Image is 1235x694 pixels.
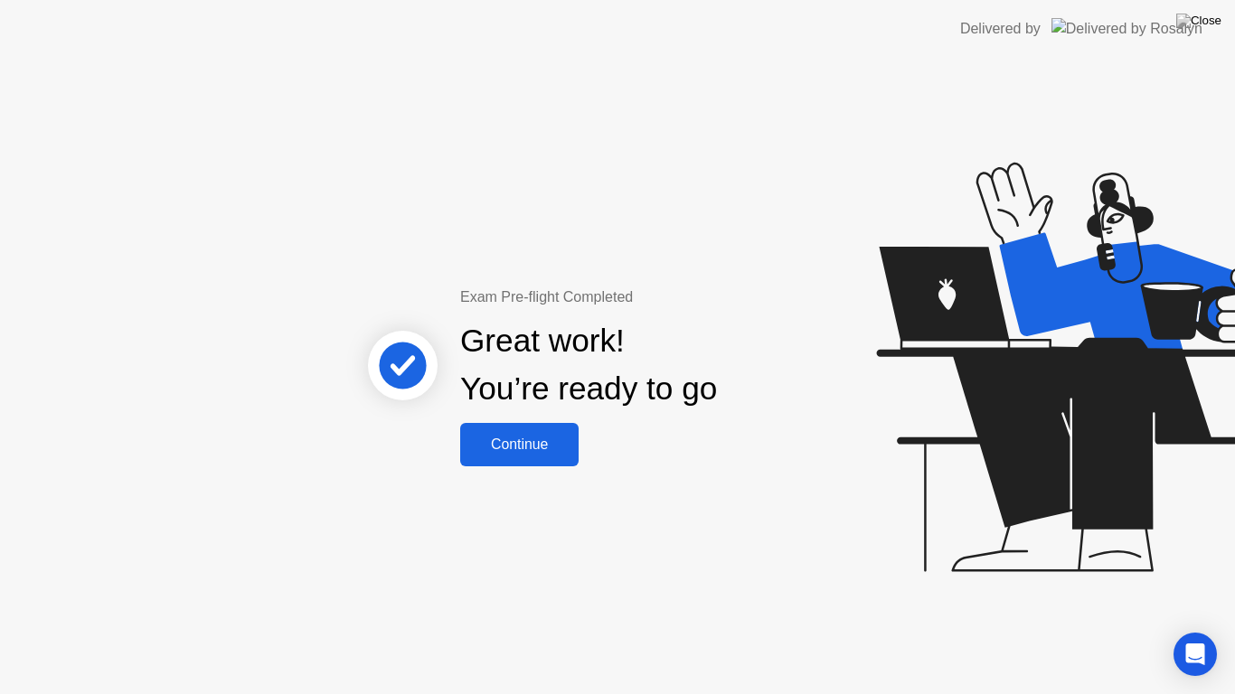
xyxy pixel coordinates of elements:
[460,423,579,466] button: Continue
[460,317,717,413] div: Great work! You’re ready to go
[1174,633,1217,676] div: Open Intercom Messenger
[1176,14,1221,28] img: Close
[960,18,1041,40] div: Delivered by
[1051,18,1202,39] img: Delivered by Rosalyn
[466,436,573,453] div: Continue
[460,286,834,308] div: Exam Pre-flight Completed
